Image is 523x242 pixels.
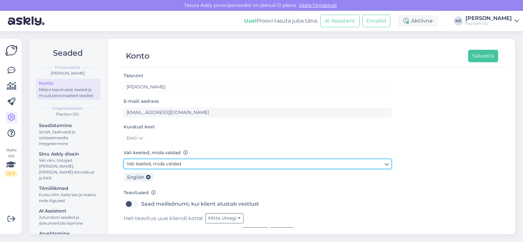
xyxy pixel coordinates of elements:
input: Sisesta nimi [124,82,392,92]
div: 0 / 3 [5,171,17,177]
div: Proovi tasuta juba täna: [244,17,318,25]
div: Konto [126,50,149,62]
div: AI Assistent [39,208,98,214]
b: Personaalne [55,65,80,70]
label: E-maili aadress [124,98,159,105]
a: Eesti [124,133,146,143]
button: Salvesta [468,50,498,62]
button: AI Assistent [320,15,360,27]
div: Aktiivne [398,15,438,27]
label: Teavitused [124,189,156,196]
label: Täisnimi [124,72,143,79]
h2: Seaded [35,47,101,59]
div: Määra teavitused, keeled ja muud personaalsed seaded [39,87,98,99]
div: Paction OÜ [35,111,101,117]
input: Sisesta e-maili aadress [124,107,392,118]
button: Emailid [362,15,390,27]
div: Konto [39,80,98,87]
span: Eesti [127,135,138,142]
div: Kutsu tiim Askly'sse ja määra neile õigused [39,192,98,204]
a: KontoMäära teavitused, keeled ja muud personaalsed seaded [36,79,101,100]
div: [PERSON_NAME] [465,16,512,21]
div: Arveldamine [39,230,98,237]
button: Mitte ühtegi [205,213,244,223]
div: Seadistamine [39,122,98,129]
div: Vaata siia [5,147,17,177]
a: Vali keeled, mida valdad [124,159,392,169]
div: Script, õpetused ja sotsiaalmeedia integreerimine [39,129,98,147]
label: Saad meilisõnumi, kui klient alustab vestlust [141,199,259,209]
a: Sinu Askly disainVali värv, tööajad, [PERSON_NAME], [PERSON_NAME] kiirvalikud ja KKK [36,150,101,182]
div: Paction OÜ [465,21,512,26]
button: 1 kord [270,227,294,237]
div: [PERSON_NAME] teavitus uue sõnumi korral [124,227,392,237]
label: Vali keeled, mida valdad [124,149,188,156]
a: Vaata hinnastust [297,2,339,8]
span: Vali keeled, mida valdad [127,161,181,167]
img: Askly Logo [5,44,18,57]
div: Sinu Askly disain [39,151,98,158]
span: English [127,174,144,180]
a: [PERSON_NAME]Paction OÜ [465,16,519,26]
b: Uus! [244,18,257,24]
a: AI AssistentJuturoboti seaded ja dokumentide lisamine [36,207,101,227]
b: Organisatsioon [52,105,83,111]
label: Kuvatud keel [124,123,155,130]
div: Vali värv, tööajad, [PERSON_NAME], [PERSON_NAME] kiirvalikud ja KKK [39,158,98,181]
div: Heli teavitus uue kliendi korral [124,213,392,223]
a: SeadistamineScript, õpetused ja sotsiaalmeedia integreerimine [36,121,101,148]
div: Tiimiliikmed [39,185,98,192]
button: Bling 1 [243,227,268,237]
div: Juturoboti seaded ja dokumentide lisamine [39,214,98,226]
div: [PERSON_NAME] [35,70,101,76]
a: TiimiliikmedKutsu tiim Askly'sse ja määra neile õigused [36,184,101,205]
div: KR [454,16,463,26]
